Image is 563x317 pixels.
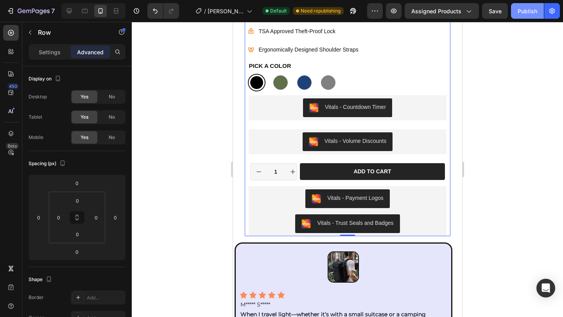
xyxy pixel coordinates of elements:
[33,212,45,223] input: 0
[109,93,115,100] span: No
[482,3,508,19] button: Save
[90,212,102,223] input: 0px
[53,212,65,223] input: 0px
[109,114,115,121] span: No
[29,294,44,301] div: Border
[70,195,85,207] input: 0px
[29,93,47,100] div: Desktop
[29,114,42,121] div: Tablet
[411,7,461,15] span: Assigned Products
[6,143,19,149] div: Beta
[39,48,61,56] p: Settings
[270,7,287,14] span: Default
[81,93,88,100] span: Yes
[208,7,244,15] span: [PERSON_NAME] of product page
[7,83,19,89] div: 450
[405,3,479,19] button: Assigned Products
[301,7,341,14] span: Need republishing
[518,7,537,15] div: Publish
[109,212,121,223] input: 0
[511,3,544,19] button: Publish
[69,177,85,189] input: 0
[109,134,115,141] span: No
[29,158,67,169] div: Spacing (px)
[81,114,88,121] span: Yes
[81,134,88,141] span: Yes
[489,8,502,14] span: Save
[147,3,179,19] div: Undo/Redo
[87,294,124,301] div: Add...
[77,48,104,56] p: Advanced
[29,274,54,285] div: Shape
[204,7,206,15] span: /
[38,28,104,37] p: Row
[3,3,58,19] button: 7
[70,228,85,240] input: 0px
[69,246,85,258] input: 0
[29,134,43,141] div: Mobile
[536,279,555,297] div: Open Intercom Messenger
[233,22,462,317] iframe: Design area
[29,74,63,84] div: Display on
[51,6,55,16] p: 7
